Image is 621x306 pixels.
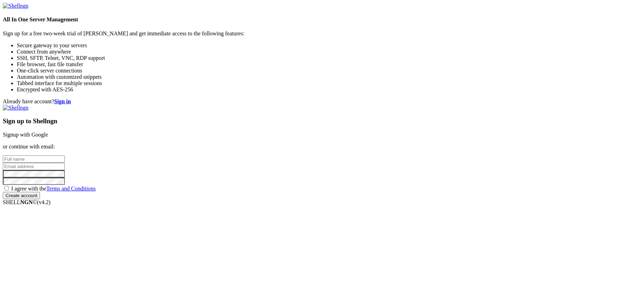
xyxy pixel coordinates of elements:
[17,49,618,55] li: Connect from anywhere
[17,42,618,49] li: Secure gateway to your servers
[17,80,618,86] li: Tabbed interface for multiple sessions
[3,199,50,205] span: SHELL ©
[11,186,96,192] span: I agree with the
[37,199,51,205] span: 4.2.0
[3,132,48,138] a: Signup with Google
[3,3,28,9] img: Shellngn
[3,144,618,150] p: or continue with email:
[17,74,618,80] li: Automation with customized snippets
[54,98,71,104] a: Sign in
[3,192,40,199] input: Create account
[3,105,28,111] img: Shellngn
[3,98,618,105] div: Already have account?
[20,199,33,205] b: NGN
[17,61,618,68] li: File browser, fast file transfer
[3,117,618,125] h3: Sign up to Shellngn
[3,163,65,170] input: Email address
[3,30,618,37] p: Sign up for a free two-week trial of [PERSON_NAME] and get immediate access to the following feat...
[17,86,618,93] li: Encrypted with AES-256
[3,16,618,23] h4: All In One Server Management
[3,155,65,163] input: Full name
[46,186,96,192] a: Terms and Conditions
[4,186,9,190] input: I agree with theTerms and Conditions
[17,55,618,61] li: SSH, SFTP, Telnet, VNC, RDP support
[17,68,618,74] li: One-click server connections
